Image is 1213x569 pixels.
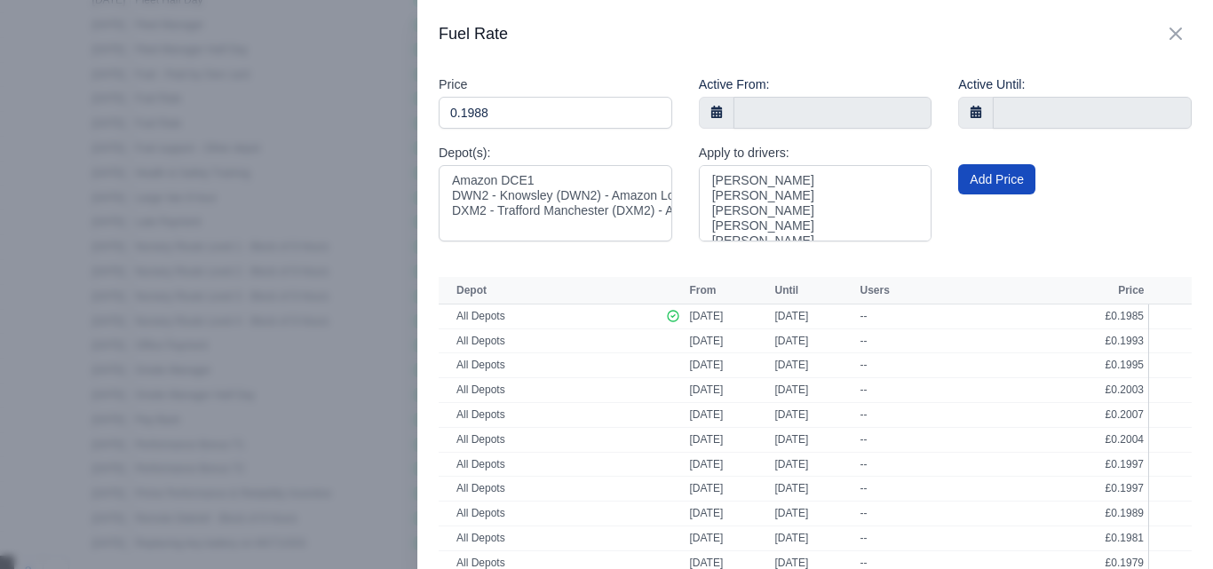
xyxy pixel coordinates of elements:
[689,383,723,396] span: [DATE]
[855,526,997,550] td: --
[997,378,1148,403] td: £0.2003
[439,427,662,452] td: All Depots
[855,502,997,526] td: --
[689,557,723,569] span: [DATE]
[439,21,508,46] h2: Fuel Rate
[689,433,723,446] span: [DATE]
[439,97,672,129] input: 0.00
[450,188,661,203] option: DWN2 - Knowsley (DWN2) - Amazon Logistics (L34 7XL)
[770,277,855,304] th: Until
[689,408,723,421] span: [DATE]
[770,304,855,328] td: [DATE]
[855,277,997,304] th: Users
[439,353,662,378] td: All Depots
[689,458,723,470] span: [DATE]
[997,502,1148,526] td: £0.1989
[855,427,997,452] td: --
[855,452,997,477] td: --
[997,353,1148,378] td: £0.1995
[689,482,723,494] span: [DATE]
[710,218,921,233] option: [PERSON_NAME]
[439,452,662,477] td: All Depots
[855,378,997,403] td: --
[439,378,662,403] td: All Depots
[855,304,997,328] td: --
[710,233,921,249] option: [PERSON_NAME]
[770,477,855,502] td: [DATE]
[450,173,661,188] option: Amazon DCE1
[450,203,661,218] option: DXM2 - Trafford Manchester (DXM2) - Amazon Logistics
[770,526,855,550] td: [DATE]
[439,277,662,304] th: Depot
[770,353,855,378] td: [DATE]
[997,452,1148,477] td: £0.1997
[997,427,1148,452] td: £0.2004
[439,328,662,353] td: All Depots
[770,402,855,427] td: [DATE]
[770,452,855,477] td: [DATE]
[997,277,1148,304] th: Price
[710,173,921,188] option: [PERSON_NAME]
[770,378,855,403] td: [DATE]
[770,502,855,526] td: [DATE]
[439,304,662,328] td: All Depots
[439,526,662,550] td: All Depots
[699,75,770,95] label: Active From:
[997,328,1148,353] td: £0.1993
[855,328,997,353] td: --
[855,402,997,427] td: --
[958,75,1025,95] label: Active Until:
[855,353,997,378] td: --
[997,402,1148,427] td: £0.2007
[689,532,723,544] span: [DATE]
[439,477,662,502] td: All Depots
[699,143,789,163] label: Apply to drivers:
[439,75,467,95] label: Price
[439,402,662,427] td: All Depots
[855,477,997,502] td: --
[685,277,770,304] th: From
[689,507,723,519] span: [DATE]
[1124,484,1213,569] iframe: Chat Widget
[689,335,723,347] span: [DATE]
[997,526,1148,550] td: £0.1981
[997,304,1148,328] td: £0.1985
[689,359,723,371] span: [DATE]
[439,143,491,163] label: Depot(s):
[689,310,723,322] span: [DATE]
[958,164,1035,194] button: Add Price
[710,203,921,218] option: [PERSON_NAME]
[710,188,921,203] option: [PERSON_NAME]
[770,328,855,353] td: [DATE]
[997,477,1148,502] td: £0.1997
[770,427,855,452] td: [DATE]
[439,502,662,526] td: All Depots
